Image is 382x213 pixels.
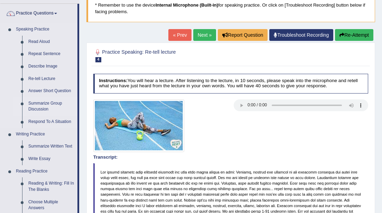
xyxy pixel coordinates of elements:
a: Write Essay [25,153,77,165]
a: Re-tell Lecture [25,73,77,85]
a: Reading & Writing: Fill In The Blanks [25,177,77,196]
b: Instructions: [99,78,127,83]
h4: You will hear a lecture. After listening to the lecture, in 10 seconds, please speak into the mic... [93,74,369,94]
a: « Prev [168,29,191,41]
a: Practice Questions [0,4,77,21]
a: Answer Short Question [25,85,77,97]
h4: Transcript: [93,155,369,160]
button: Re-Attempt [335,29,373,41]
a: Repeat Sentence [25,48,77,60]
a: Describe Image [25,60,77,73]
a: Speaking Practice [13,23,77,36]
a: Summarize Written Text [25,140,77,153]
a: Respond To A Situation [25,116,77,128]
b: Internal Microphone (Built-in) [156,2,218,8]
a: Troubleshoot Recording [269,29,333,41]
h2: Practice Speaking: Re-tell lecture [93,48,264,62]
button: Report Question [218,29,268,41]
a: Summarize Group Discussion [25,97,77,116]
a: Next » [193,29,216,41]
a: Writing Practice [13,128,77,141]
a: Reading Practice [13,165,77,178]
span: 4 [95,57,102,62]
a: Read Aloud [25,36,77,48]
